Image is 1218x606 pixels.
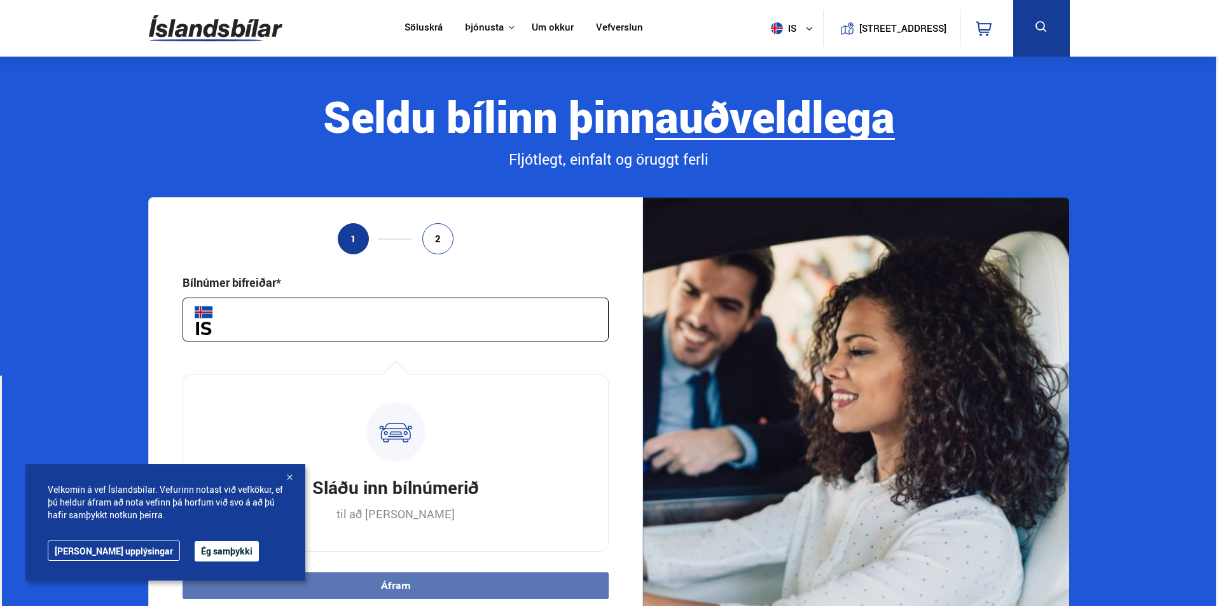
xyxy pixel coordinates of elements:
[864,23,942,34] button: [STREET_ADDRESS]
[435,233,441,244] span: 2
[48,541,180,561] a: [PERSON_NAME] upplýsingar
[766,10,823,47] button: is
[405,22,443,35] a: Söluskrá
[596,22,643,35] a: Vefverslun
[149,8,282,49] img: G0Ugv5HjCgRt.svg
[195,541,259,561] button: Ég samþykki
[183,275,281,290] div: Bílnúmer bifreiðar*
[148,149,1069,170] div: Fljótlegt, einfalt og öruggt ferli
[48,483,283,521] span: Velkomin á vef Íslandsbílar. Vefurinn notast við vefkökur, ef þú heldur áfram að nota vefinn þá h...
[148,92,1069,140] div: Seldu bílinn þinn
[532,22,574,35] a: Um okkur
[312,475,479,499] h3: Sláðu inn bílnúmerið
[771,22,783,34] img: svg+xml;base64,PHN2ZyB4bWxucz0iaHR0cDovL3d3dy53My5vcmcvMjAwMC9zdmciIHdpZHRoPSI1MTIiIGhlaWdodD0iNT...
[766,22,798,34] span: is
[183,572,609,599] button: Áfram
[350,233,356,244] span: 1
[655,86,895,146] b: auðveldlega
[465,22,504,34] button: Þjónusta
[336,506,455,521] p: til að [PERSON_NAME]
[830,10,953,46] a: [STREET_ADDRESS]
